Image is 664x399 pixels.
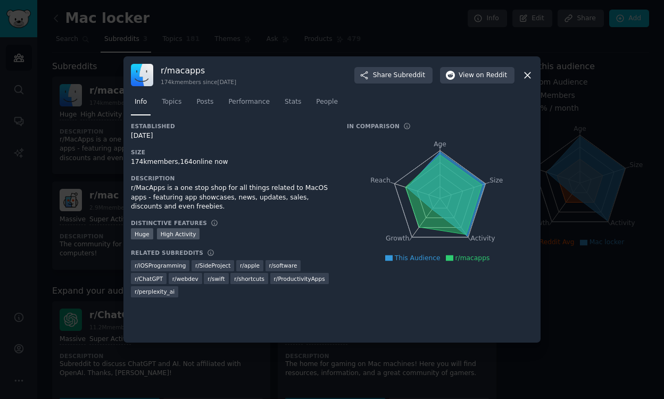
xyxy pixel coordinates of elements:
span: r/ apple [240,262,260,269]
span: Stats [285,97,301,107]
span: r/macapps [455,254,490,262]
h3: Distinctive Features [131,219,207,227]
span: People [316,97,338,107]
h3: In Comparison [347,122,400,130]
tspan: Growth [386,235,409,243]
div: r/MacApps is a one stop shop for all things related to MacOS apps - featuring app showcases, news... [131,184,332,212]
div: High Activity [157,228,200,239]
div: Huge [131,228,153,239]
div: [DATE] [131,131,332,141]
img: macapps [131,64,153,86]
button: Viewon Reddit [440,67,514,84]
h3: Size [131,148,332,156]
a: Info [131,94,151,115]
span: This Audience [395,254,441,262]
a: Posts [193,94,217,115]
span: r/ software [269,262,297,269]
span: Posts [196,97,213,107]
span: Performance [228,97,270,107]
tspan: Reach [370,177,391,184]
a: Stats [281,94,305,115]
span: r/ ProductivityApps [274,275,325,282]
span: Share [373,71,425,80]
a: Topics [158,94,185,115]
a: People [312,94,342,115]
a: Performance [225,94,273,115]
span: Topics [162,97,181,107]
tspan: Age [434,140,446,148]
span: r/ webdev [172,275,198,282]
h3: Description [131,174,332,182]
span: r/ SideProject [195,262,231,269]
span: r/ swift [207,275,225,282]
div: 174k members, 164 online now [131,157,332,167]
tspan: Size [489,177,503,184]
span: r/ perplexity_ai [135,288,175,295]
span: r/ shortcuts [234,275,264,282]
span: r/ iOSProgramming [135,262,186,269]
span: Info [135,97,147,107]
span: on Reddit [476,71,507,80]
h3: r/ macapps [161,65,236,76]
h3: Related Subreddits [131,249,203,256]
span: r/ ChatGPT [135,275,163,282]
button: ShareSubreddit [354,67,433,84]
tspan: Activity [471,235,495,243]
span: Subreddit [394,71,425,80]
span: View [459,71,507,80]
h3: Established [131,122,332,130]
div: 174k members since [DATE] [161,78,236,86]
